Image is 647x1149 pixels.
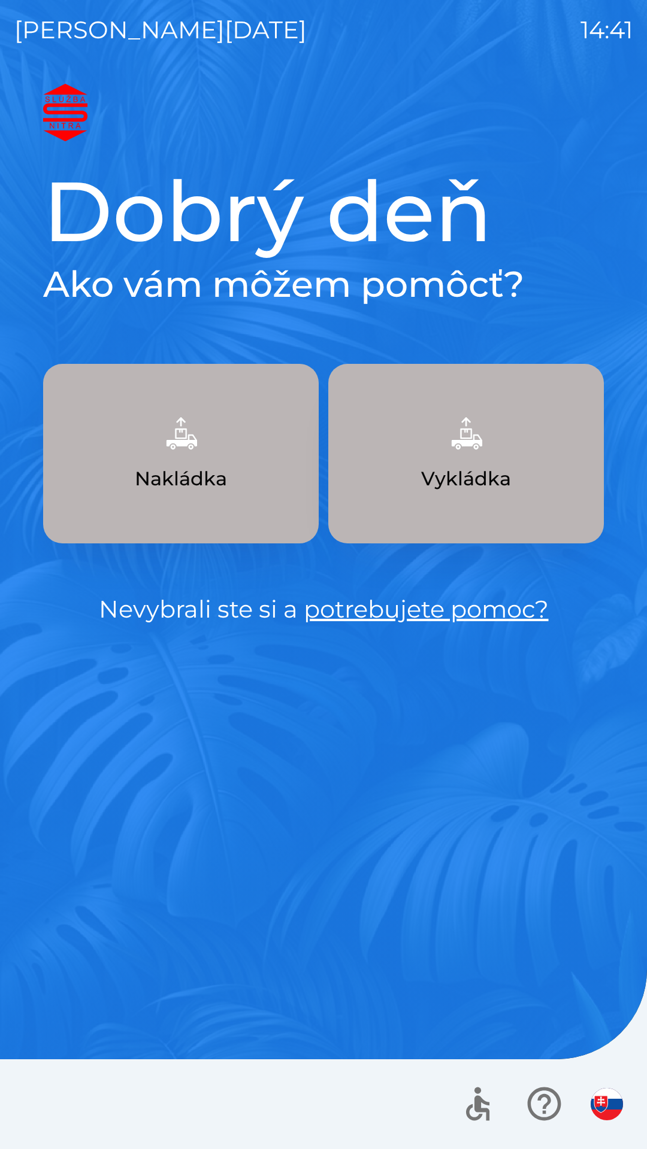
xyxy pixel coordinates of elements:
p: 14:41 [581,12,633,48]
p: [PERSON_NAME][DATE] [14,12,307,48]
img: 9957f61b-5a77-4cda-b04a-829d24c9f37e.png [155,407,207,460]
p: Vykládka [421,464,511,493]
img: sk flag [591,1088,623,1120]
a: potrebujete pomoc? [304,594,549,624]
button: Nakládka [43,364,319,543]
img: 6e47bb1a-0e3d-42fb-b293-4c1d94981b35.png [440,407,492,460]
p: Nakládka [135,464,227,493]
p: Nevybrali ste si a [43,591,604,627]
button: Vykládka [328,364,604,543]
h2: Ako vám môžem pomôcť? [43,262,604,306]
img: Logo [43,84,604,141]
h1: Dobrý deň [43,160,604,262]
